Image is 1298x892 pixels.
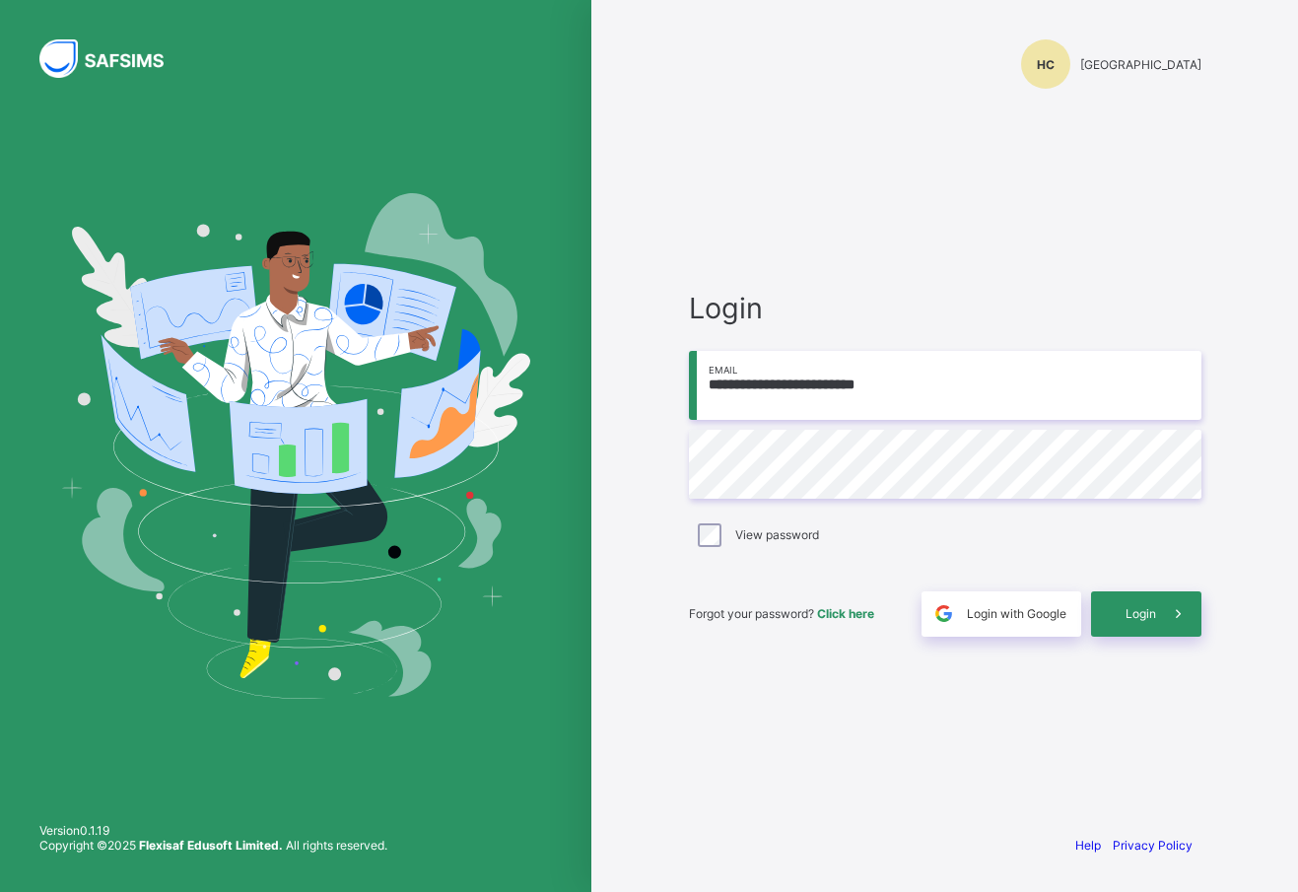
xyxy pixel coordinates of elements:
a: Privacy Policy [1113,838,1193,853]
strong: Flexisaf Edusoft Limited. [139,838,283,853]
img: Hero Image [61,193,530,698]
span: [GEOGRAPHIC_DATA] [1080,57,1201,72]
span: Copyright © 2025 All rights reserved. [39,838,387,853]
span: Version 0.1.19 [39,823,387,838]
span: HC [1037,57,1055,72]
img: google.396cfc9801f0270233282035f929180a.svg [932,602,955,625]
img: SAFSIMS Logo [39,39,187,78]
a: Help [1075,838,1101,853]
label: View password [735,527,819,542]
a: Click here [817,606,874,621]
span: Forgot your password? [689,606,874,621]
span: Login with Google [967,606,1066,621]
span: Login [1126,606,1156,621]
span: Login [689,291,1201,325]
